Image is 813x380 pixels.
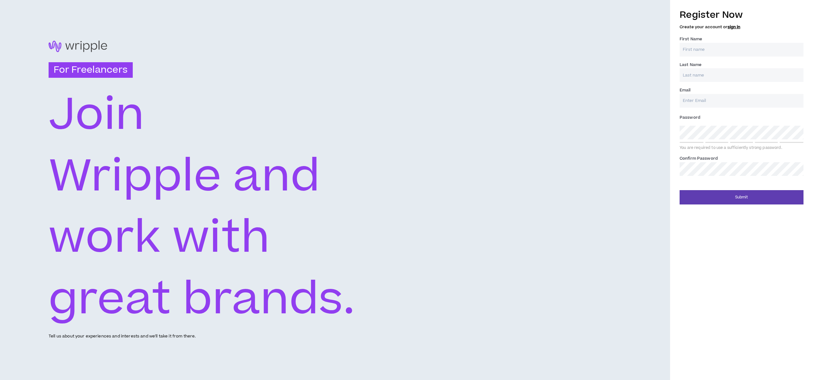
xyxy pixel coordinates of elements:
[680,153,718,163] label: Confirm Password
[49,83,144,147] text: Join
[49,145,321,209] text: Wripple and
[49,333,196,339] p: Tell us about your experiences and interests and we'll take it from there.
[680,190,803,204] button: Submit
[680,60,702,70] label: Last Name
[680,34,702,44] label: First Name
[680,85,691,95] label: Email
[680,94,803,108] input: Enter Email
[680,68,803,82] input: Last name
[728,24,740,30] a: sign in
[680,115,700,120] span: Password
[680,43,803,57] input: First name
[680,25,803,29] h5: Create your account or
[49,268,356,331] text: great brands.
[49,206,270,270] text: work with
[680,8,803,22] h3: Register Now
[49,62,133,78] h3: For Freelancers
[680,145,803,150] div: You are required to use a sufficiently strong password.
